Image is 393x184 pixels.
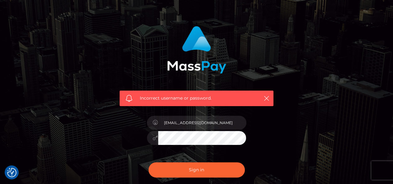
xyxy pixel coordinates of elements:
img: Revisit consent button [7,168,16,177]
input: Username... [158,116,246,130]
button: Sign in [149,162,245,177]
span: Incorrect username or password. [140,95,253,101]
img: MassPay Login [167,26,226,74]
button: Consent Preferences [7,168,16,177]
